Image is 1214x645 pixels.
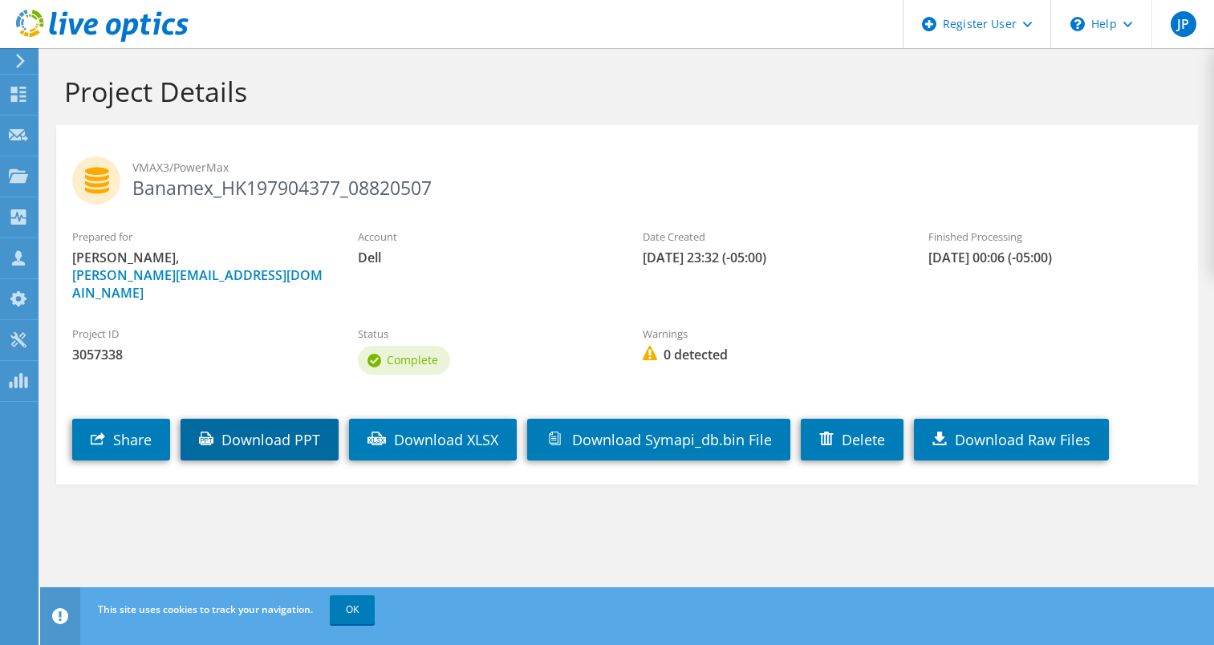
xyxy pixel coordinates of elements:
a: Download Symapi_db.bin File [527,419,790,460]
a: OK [330,595,375,624]
h1: Project Details [64,75,1182,108]
label: Account [358,229,611,245]
label: Project ID [72,326,326,342]
a: Delete [801,419,903,460]
label: Date Created [643,229,896,245]
a: Download XLSX [349,419,517,460]
svg: \n [1070,17,1085,31]
a: Download PPT [181,419,339,460]
span: [PERSON_NAME], [72,249,326,302]
span: [DATE] 23:32 (-05:00) [643,249,896,266]
label: Warnings [643,326,896,342]
span: 3057338 [72,346,326,363]
span: This site uses cookies to track your navigation. [98,602,313,616]
span: 0 detected [643,346,896,363]
span: [DATE] 00:06 (-05:00) [928,249,1182,266]
span: Complete [387,352,438,367]
a: Share [72,419,170,460]
label: Status [358,326,611,342]
a: Download Raw Files [914,419,1109,460]
label: Finished Processing [928,229,1182,245]
a: [PERSON_NAME][EMAIL_ADDRESS][DOMAIN_NAME] [72,266,323,302]
label: Prepared for [72,229,326,245]
span: VMAX3/PowerMax [132,159,1182,176]
h2: Banamex_HK197904377_08820507 [72,156,1182,197]
span: JP [1171,11,1196,37]
span: Dell [358,249,611,266]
